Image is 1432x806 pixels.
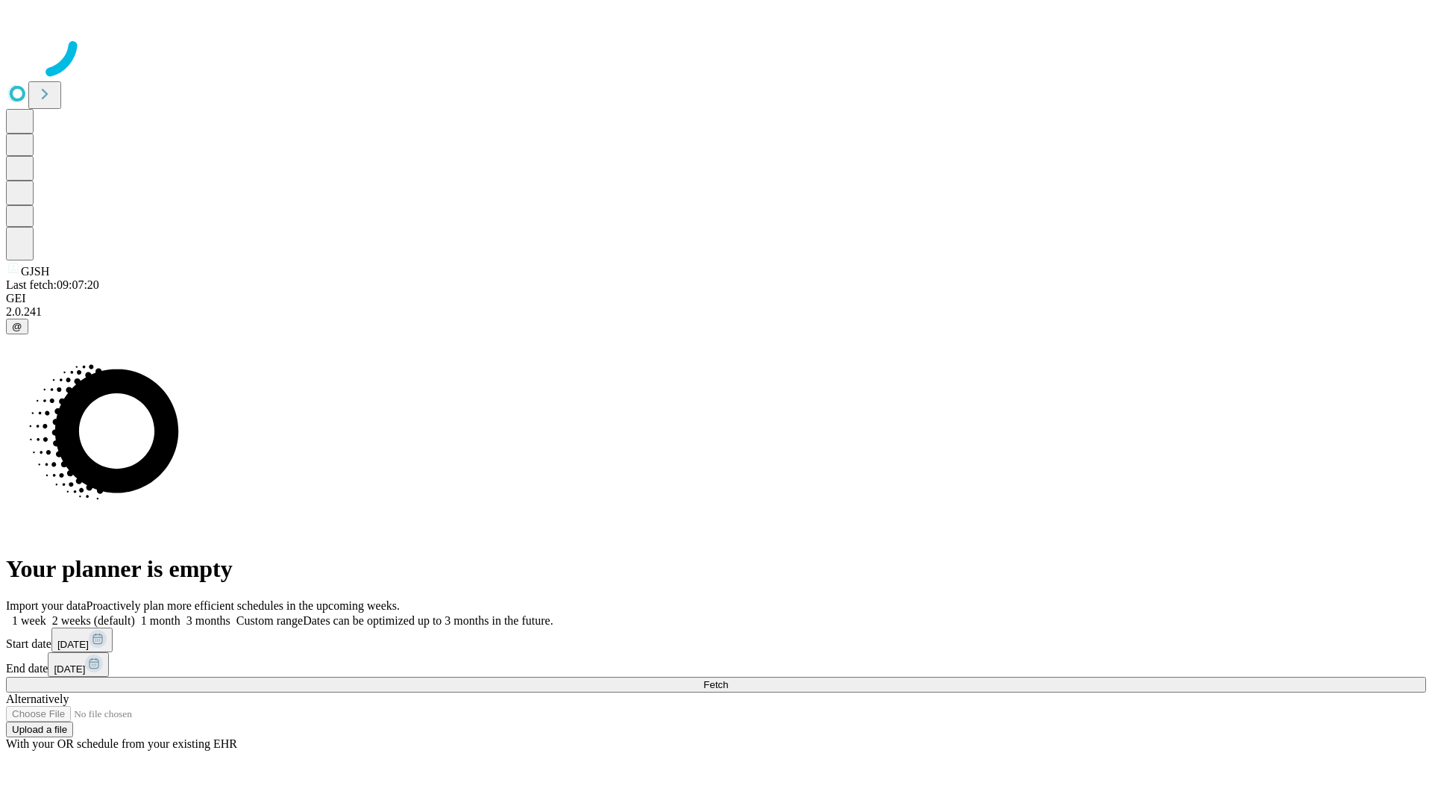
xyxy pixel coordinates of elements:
[52,614,135,627] span: 2 weeks (default)
[21,265,49,278] span: GJSH
[54,663,85,675] span: [DATE]
[6,292,1426,305] div: GEI
[6,652,1426,677] div: End date
[6,693,69,705] span: Alternatively
[6,555,1426,583] h1: Your planner is empty
[6,722,73,737] button: Upload a file
[12,321,22,332] span: @
[48,652,109,677] button: [DATE]
[703,679,728,690] span: Fetch
[6,737,237,750] span: With your OR schedule from your existing EHR
[12,614,46,627] span: 1 week
[51,628,113,652] button: [DATE]
[57,639,89,650] span: [DATE]
[6,677,1426,693] button: Fetch
[236,614,303,627] span: Custom range
[6,628,1426,652] div: Start date
[186,614,230,627] span: 3 months
[6,278,99,291] span: Last fetch: 09:07:20
[303,614,553,627] span: Dates can be optimized up to 3 months in the future.
[6,599,87,612] span: Import your data
[6,305,1426,319] div: 2.0.241
[87,599,400,612] span: Proactively plan more efficient schedules in the upcoming weeks.
[6,319,28,334] button: @
[141,614,180,627] span: 1 month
